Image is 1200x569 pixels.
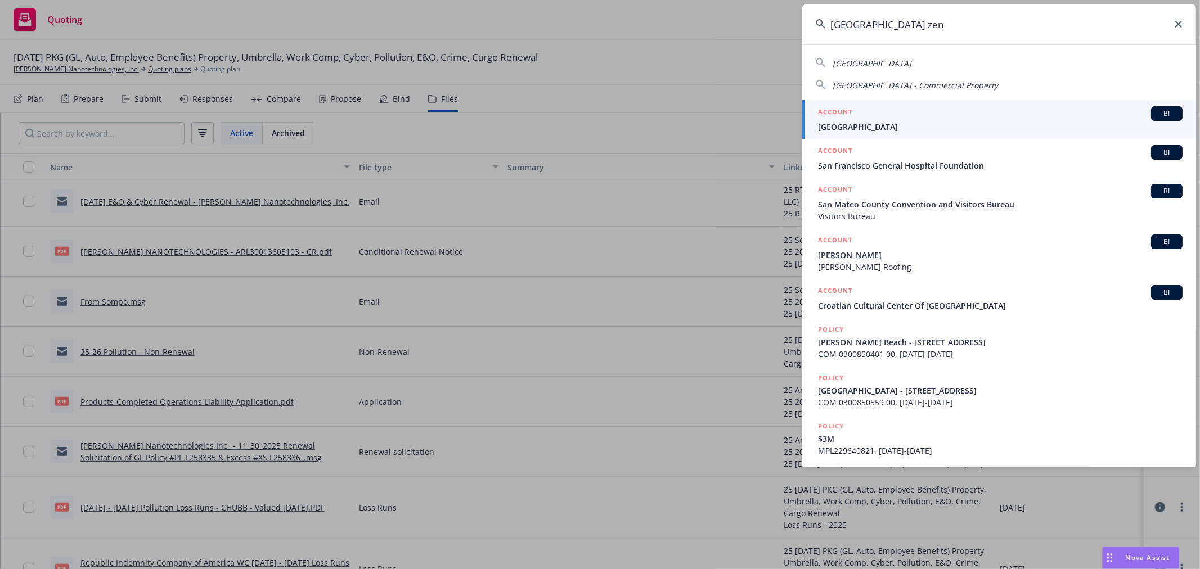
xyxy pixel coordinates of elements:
[802,318,1196,366] a: POLICY[PERSON_NAME] Beach - [STREET_ADDRESS]COM 0300850401 00, [DATE]-[DATE]
[818,445,1183,457] span: MPL229640821, [DATE]-[DATE]
[818,372,844,383] h5: POLICY
[833,80,998,91] span: [GEOGRAPHIC_DATA] - Commercial Property
[818,285,852,299] h5: ACCOUNT
[802,228,1196,279] a: ACCOUNTBI[PERSON_NAME][PERSON_NAME] Roofing
[818,210,1183,222] span: Visitors Bureau
[1126,553,1170,562] span: Nova Assist
[802,4,1196,44] input: Search...
[1156,186,1178,196] span: BI
[1156,237,1178,247] span: BI
[802,139,1196,178] a: ACCOUNTBISan Francisco General Hospital Foundation
[818,184,852,197] h5: ACCOUNT
[818,324,844,335] h5: POLICY
[818,385,1183,396] span: [GEOGRAPHIC_DATA] - [STREET_ADDRESS]
[1156,147,1178,157] span: BI
[818,121,1183,133] span: [GEOGRAPHIC_DATA]
[818,421,844,432] h5: POLICY
[818,261,1183,273] span: [PERSON_NAME] Roofing
[818,433,1183,445] span: $3M
[818,198,1183,210] span: San Mateo County Convention and Visitors Bureau
[1156,287,1178,297] span: BI
[818,336,1183,348] span: [PERSON_NAME] Beach - [STREET_ADDRESS]
[818,396,1183,408] span: COM 0300850559 00, [DATE]-[DATE]
[1103,547,1117,568] div: Drag to move
[802,414,1196,463] a: POLICY$3MMPL229640821, [DATE]-[DATE]
[802,100,1196,139] a: ACCOUNTBI[GEOGRAPHIC_DATA]
[818,300,1183,311] span: Croatian Cultural Center Of [GEOGRAPHIC_DATA]
[818,160,1183,171] span: San Francisco General Hospital Foundation
[818,106,852,120] h5: ACCOUNT
[818,249,1183,261] span: [PERSON_NAME]
[802,366,1196,414] a: POLICY[GEOGRAPHIC_DATA] - [STREET_ADDRESS]COM 0300850559 00, [DATE]-[DATE]
[818,348,1183,360] span: COM 0300850401 00, [DATE]-[DATE]
[833,58,911,69] span: [GEOGRAPHIC_DATA]
[802,279,1196,318] a: ACCOUNTBICroatian Cultural Center Of [GEOGRAPHIC_DATA]
[818,234,852,248] h5: ACCOUNT
[802,178,1196,228] a: ACCOUNTBISan Mateo County Convention and Visitors BureauVisitors Bureau
[1102,547,1180,569] button: Nova Assist
[818,145,852,159] h5: ACCOUNT
[1156,109,1178,119] span: BI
